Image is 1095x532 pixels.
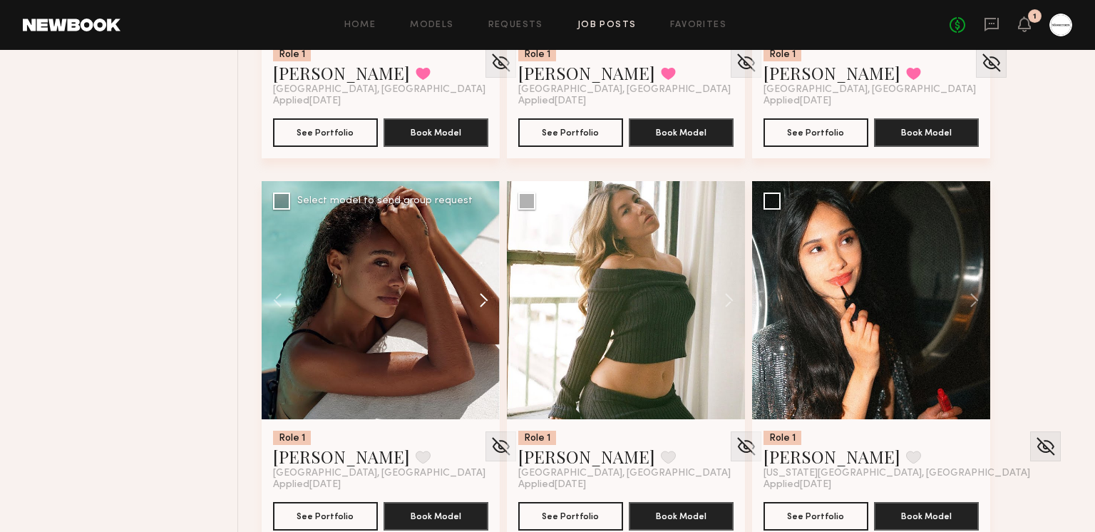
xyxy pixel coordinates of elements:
[735,52,757,73] img: Unhide Model
[518,479,734,491] div: Applied [DATE]
[1034,436,1057,457] img: Unhide Model
[980,52,1002,73] img: Unhide Model
[518,431,556,445] div: Role 1
[273,96,488,107] div: Applied [DATE]
[410,21,453,30] a: Models
[344,21,376,30] a: Home
[273,61,410,84] a: [PERSON_NAME]
[273,118,378,147] button: See Portfolio
[273,47,311,61] div: Role 1
[518,502,623,531] button: See Portfolio
[629,126,734,138] a: Book Model
[764,96,979,107] div: Applied [DATE]
[518,468,731,479] span: [GEOGRAPHIC_DATA], [GEOGRAPHIC_DATA]
[518,84,731,96] span: [GEOGRAPHIC_DATA], [GEOGRAPHIC_DATA]
[384,509,488,521] a: Book Model
[577,21,637,30] a: Job Posts
[273,431,311,445] div: Role 1
[764,445,900,468] a: [PERSON_NAME]
[518,47,556,61] div: Role 1
[764,479,979,491] div: Applied [DATE]
[764,84,976,96] span: [GEOGRAPHIC_DATA], [GEOGRAPHIC_DATA]
[490,52,512,73] img: Unhide Model
[518,96,734,107] div: Applied [DATE]
[874,126,979,138] a: Book Model
[297,196,473,206] div: Select model to send group request
[764,61,900,84] a: [PERSON_NAME]
[384,126,488,138] a: Book Model
[384,118,488,147] button: Book Model
[1033,13,1037,21] div: 1
[764,118,868,147] button: See Portfolio
[273,479,488,491] div: Applied [DATE]
[629,118,734,147] button: Book Model
[490,436,512,457] img: Unhide Model
[764,47,801,61] div: Role 1
[384,502,488,531] button: Book Model
[629,509,734,521] a: Book Model
[518,61,655,84] a: [PERSON_NAME]
[874,509,979,521] a: Book Model
[764,502,868,531] button: See Portfolio
[874,502,979,531] button: Book Model
[629,502,734,531] button: Book Model
[273,502,378,531] button: See Portfolio
[670,21,726,30] a: Favorites
[273,468,485,479] span: [GEOGRAPHIC_DATA], [GEOGRAPHIC_DATA]
[764,468,1030,479] span: [US_STATE][GEOGRAPHIC_DATA], [GEOGRAPHIC_DATA]
[518,118,623,147] button: See Portfolio
[874,118,979,147] button: Book Model
[764,431,801,445] div: Role 1
[273,445,410,468] a: [PERSON_NAME]
[518,445,655,468] a: [PERSON_NAME]
[273,84,485,96] span: [GEOGRAPHIC_DATA], [GEOGRAPHIC_DATA]
[735,436,757,457] img: Unhide Model
[488,21,543,30] a: Requests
